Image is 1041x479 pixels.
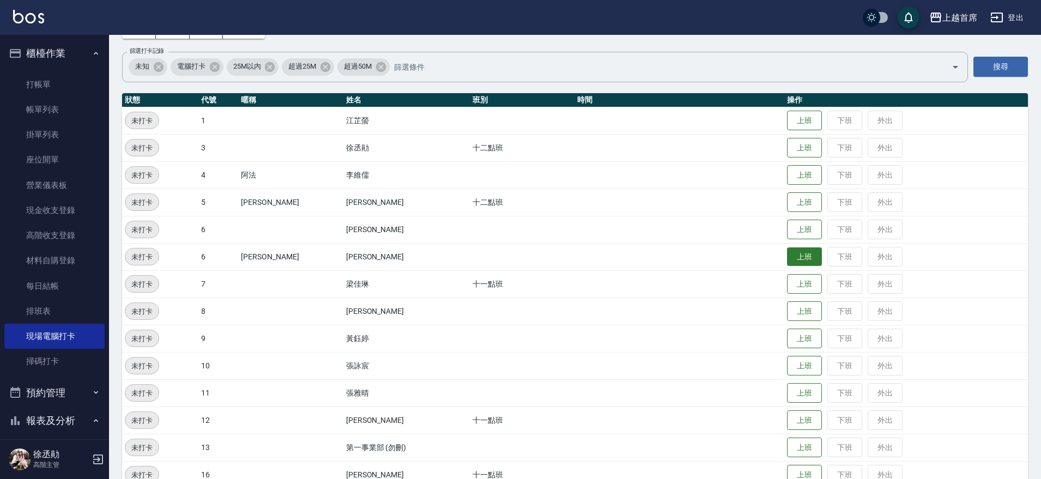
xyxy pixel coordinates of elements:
[198,352,238,379] td: 10
[125,360,159,372] span: 未打卡
[787,274,822,294] button: 上班
[4,439,105,464] a: 報表目錄
[986,8,1028,28] button: 登出
[125,387,159,399] span: 未打卡
[4,349,105,374] a: 掃碼打卡
[470,270,575,298] td: 十一點班
[4,407,105,435] button: 報表及分析
[343,243,470,270] td: [PERSON_NAME]
[282,58,334,76] div: 超過25M
[787,438,822,458] button: 上班
[125,197,159,208] span: 未打卡
[198,189,238,216] td: 5
[129,61,156,72] span: 未知
[198,243,238,270] td: 6
[198,107,238,134] td: 1
[4,122,105,147] a: 掛單列表
[898,7,919,28] button: save
[198,325,238,352] td: 9
[129,58,167,76] div: 未知
[787,410,822,431] button: 上班
[787,383,822,403] button: 上班
[4,39,105,68] button: 櫃檯作業
[4,72,105,97] a: 打帳單
[227,58,279,76] div: 25M以內
[787,220,822,240] button: 上班
[33,460,89,470] p: 高階主管
[470,189,575,216] td: 十二點班
[198,216,238,243] td: 6
[4,173,105,198] a: 營業儀表板
[4,299,105,324] a: 排班表
[787,329,822,349] button: 上班
[925,7,982,29] button: 上越首席
[125,415,159,426] span: 未打卡
[130,47,164,55] label: 篩選打卡記錄
[787,247,822,266] button: 上班
[787,301,822,322] button: 上班
[4,97,105,122] a: 帳單列表
[343,93,470,107] th: 姓名
[125,306,159,317] span: 未打卡
[343,161,470,189] td: 李維儒
[343,134,470,161] td: 徐丞勛
[125,224,159,235] span: 未打卡
[470,407,575,434] td: 十一點班
[343,298,470,325] td: [PERSON_NAME]
[787,165,822,185] button: 上班
[470,93,575,107] th: 班別
[574,93,784,107] th: 時間
[125,333,159,344] span: 未打卡
[470,134,575,161] td: 十二點班
[337,61,378,72] span: 超過50M
[337,58,390,76] div: 超過50M
[238,189,343,216] td: [PERSON_NAME]
[391,57,933,76] input: 篩選條件
[343,379,470,407] td: 張雅晴
[4,147,105,172] a: 座位開單
[238,243,343,270] td: [PERSON_NAME]
[973,57,1028,77] button: 搜尋
[947,58,964,76] button: Open
[198,270,238,298] td: 7
[4,223,105,248] a: 高階收支登錄
[4,274,105,299] a: 每日結帳
[787,356,822,376] button: 上班
[198,407,238,434] td: 12
[198,298,238,325] td: 8
[9,448,31,470] img: Person
[343,352,470,379] td: 張詠宸
[198,434,238,461] td: 13
[33,449,89,460] h5: 徐丞勛
[343,270,470,298] td: 梁佳琳
[4,198,105,223] a: 現金收支登錄
[784,93,1028,107] th: 操作
[125,115,159,126] span: 未打卡
[122,93,198,107] th: 狀態
[787,138,822,158] button: 上班
[4,324,105,349] a: 現場電腦打卡
[282,61,323,72] span: 超過25M
[343,434,470,461] td: 第一事業部 (勿刪)
[125,169,159,181] span: 未打卡
[343,407,470,434] td: [PERSON_NAME]
[238,93,343,107] th: 暱稱
[942,11,977,25] div: 上越首席
[787,192,822,213] button: 上班
[198,134,238,161] td: 3
[343,107,470,134] td: 江芷螢
[171,58,223,76] div: 電腦打卡
[13,10,44,23] img: Logo
[125,142,159,154] span: 未打卡
[125,278,159,290] span: 未打卡
[227,61,268,72] span: 25M以內
[787,111,822,131] button: 上班
[343,325,470,352] td: 黃鈺婷
[238,161,343,189] td: 阿法
[125,251,159,263] span: 未打卡
[198,161,238,189] td: 4
[4,248,105,273] a: 材料自購登錄
[198,379,238,407] td: 11
[4,379,105,407] button: 預約管理
[198,93,238,107] th: 代號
